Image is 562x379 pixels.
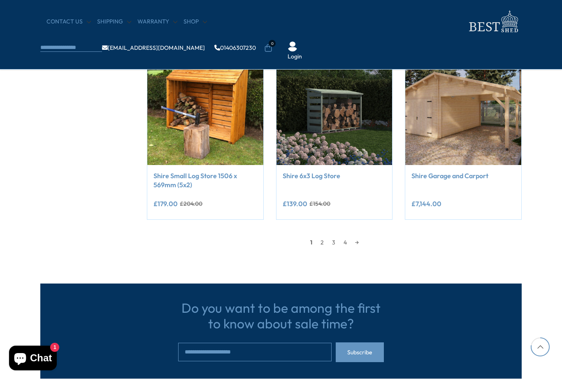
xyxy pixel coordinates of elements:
[351,236,363,249] a: →
[288,53,302,61] a: Login
[102,45,205,51] a: [EMAIL_ADDRESS][DOMAIN_NAME]
[339,236,351,249] a: 4
[283,200,307,207] ins: £139.00
[178,300,384,332] h3: Do you want to be among the first to know about sale time?
[214,45,256,51] a: 01406307230
[269,40,276,47] span: 0
[97,18,131,26] a: Shipping
[316,236,328,249] a: 2
[464,8,522,35] img: logo
[336,342,384,362] button: Subscribe
[153,200,178,207] ins: £179.00
[347,349,372,355] span: Subscribe
[137,18,177,26] a: Warranty
[306,236,316,249] span: 1
[46,18,91,26] a: CONTACT US
[153,171,257,190] a: Shire Small Log Store 1506 x 569mm (5x2)
[309,201,330,207] del: £154.00
[328,236,339,249] a: 3
[411,171,515,180] a: Shire Garage and Carport
[147,49,263,165] img: Shire Small Log Store 1506 x 569mm (5x2) - Best Shed
[264,44,272,52] a: 0
[283,171,386,180] a: Shire 6x3 Log Store
[288,42,297,51] img: User Icon
[183,18,207,26] a: Shop
[411,200,441,207] ins: £7,144.00
[405,49,521,165] img: Shire Garage and Carport - Best Shed
[7,346,59,372] inbox-online-store-chat: Shopify online store chat
[180,201,202,207] del: £204.00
